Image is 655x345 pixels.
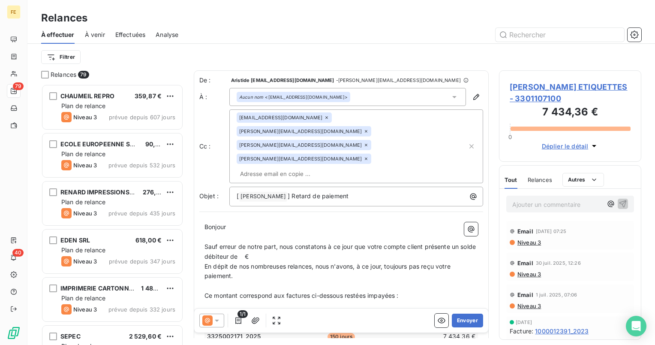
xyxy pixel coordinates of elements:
span: Niveau 3 [73,114,97,121]
span: Plan de relance [61,102,105,109]
input: Rechercher [496,28,624,42]
span: 1 486,64 € [141,284,173,292]
span: [EMAIL_ADDRESS][DOMAIN_NAME] [239,115,322,120]
span: [PERSON_NAME][EMAIL_ADDRESS][DOMAIN_NAME] [239,156,362,161]
span: Relances [51,70,76,79]
span: ] Retard de paiement [288,192,349,200]
span: À effectuer [41,30,75,39]
div: grid [41,84,183,345]
span: 40 [12,249,24,257]
span: [PERSON_NAME] [239,192,287,202]
span: Objet : [199,192,219,200]
h3: Relances [41,10,87,26]
span: 3325002171_2025 [207,332,261,341]
span: Ce montant correspond aux factures ci-dessous restées impayées : [204,292,399,299]
label: Cc : [199,142,229,151]
span: [PERSON_NAME][EMAIL_ADDRESS][DOMAIN_NAME] [239,129,362,134]
span: 150 jours [327,333,355,341]
div: Open Intercom Messenger [626,316,646,336]
span: CHAUMEIL REPRO [60,92,114,100]
span: Plan de relance [61,294,105,302]
span: EDEN SRL [60,236,90,244]
span: 1000012391_2023 [535,327,589,336]
span: ECOLE EUROPEENNE SUPERIEURE DE [60,140,174,148]
span: prévue depuis 607 jours [109,114,175,121]
span: En dépit de nos nombreuses relances, nous n'avons, à ce jour, toujours pas reçu votre paiement. [204,263,452,280]
span: Niveau 3 [517,303,541,309]
span: Email [517,260,533,266]
button: Filtrer [41,50,81,64]
div: FE [7,5,21,19]
span: Relances [528,176,552,183]
button: Envoyer [452,314,483,327]
span: Plan de relance [61,150,105,157]
span: [ [237,192,239,200]
span: Niveau 3 [73,162,97,169]
span: RENARD IMPRESSIONS NE PLUS UTI [60,188,168,196]
span: Sauf erreur de notre part, nous constatons à ce jour que votre compte client présente un solde dé... [204,243,478,260]
span: Niveau 3 [517,271,541,278]
span: prévue depuis 347 jours [109,258,175,265]
span: 359,87 € [135,92,162,100]
span: Facture : [510,327,533,336]
span: Plan de relance [61,246,105,254]
img: Logo LeanPay [7,326,21,340]
span: De : [199,76,229,85]
span: prévue depuis 532 jours [108,162,175,169]
span: 1 juil. 2025, 07:06 [536,292,577,297]
button: Autres [562,173,604,187]
span: Tout [505,176,517,183]
span: [PERSON_NAME][EMAIL_ADDRESS][DOMAIN_NAME] [239,142,362,148]
input: Adresse email en copie ... [237,167,336,180]
td: 7 434,36 € [387,332,476,341]
span: Niveau 3 [73,306,97,313]
span: 79 [78,71,89,79]
span: À venir [85,30,105,39]
span: Email [517,228,533,235]
span: Niveau 3 [73,258,97,265]
span: Email [517,291,533,298]
button: Déplier le détail [539,141,601,151]
label: À : [199,93,229,101]
span: Bonjour [204,223,226,230]
span: Plan de relance [61,198,105,206]
span: 2 529,60 € [129,333,162,340]
span: - [PERSON_NAME][EMAIL_ADDRESS][DOMAIN_NAME] [336,78,461,83]
span: SEPEC [60,333,81,340]
span: [DATE] [516,320,532,325]
span: Niveau 3 [517,239,541,246]
span: [DATE] 07:25 [536,229,567,234]
span: Niveau 3 [73,210,97,217]
span: 79 [13,82,24,90]
span: 618,00 € [135,236,162,244]
span: prévue depuis 332 jours [108,306,175,313]
em: Aucun nom [239,94,263,100]
span: Analyse [156,30,178,39]
span: 0 [508,133,512,140]
span: Aristide [EMAIL_ADDRESS][DOMAIN_NAME] [231,78,334,83]
span: Déplier le détail [542,142,589,151]
div: <[EMAIL_ADDRESS][DOMAIN_NAME]> [239,94,348,100]
span: [PERSON_NAME] ETIQUETTES - 3301107100 [510,81,631,104]
h3: 7 434,36 € [510,104,631,121]
span: 276,53 € [143,188,170,196]
span: IMPRIMERIE CARTONNAGE MARCOUX [60,284,174,292]
span: 1/1 [237,310,248,318]
span: 30 juil. 2025, 12:26 [536,260,581,266]
span: prévue depuis 435 jours [108,210,175,217]
span: 90,00 € [145,140,169,148]
span: Effectuées [115,30,146,39]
